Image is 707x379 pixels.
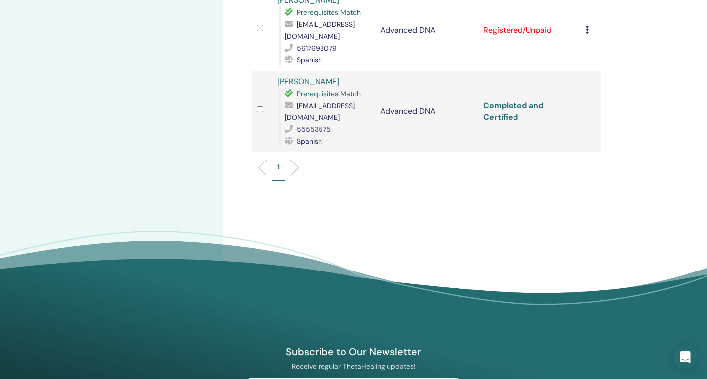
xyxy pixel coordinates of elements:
[297,44,337,53] span: 5617693079
[239,345,468,358] h4: Subscribe to Our Newsletter
[297,55,322,64] span: Spanish
[297,125,331,134] span: 55553575
[375,71,478,152] td: Advanced DNA
[483,100,543,122] a: Completed and Certified
[297,8,361,17] span: Prerequisites Match
[277,162,280,172] p: 1
[297,137,322,146] span: Spanish
[239,362,468,371] p: Receive regular ThetaHealing updates!
[285,20,355,41] span: [EMAIL_ADDRESS][DOMAIN_NAME]
[277,76,339,87] a: [PERSON_NAME]
[285,101,355,122] span: [EMAIL_ADDRESS][DOMAIN_NAME]
[297,89,361,98] span: Prerequisites Match
[673,345,697,369] div: Open Intercom Messenger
